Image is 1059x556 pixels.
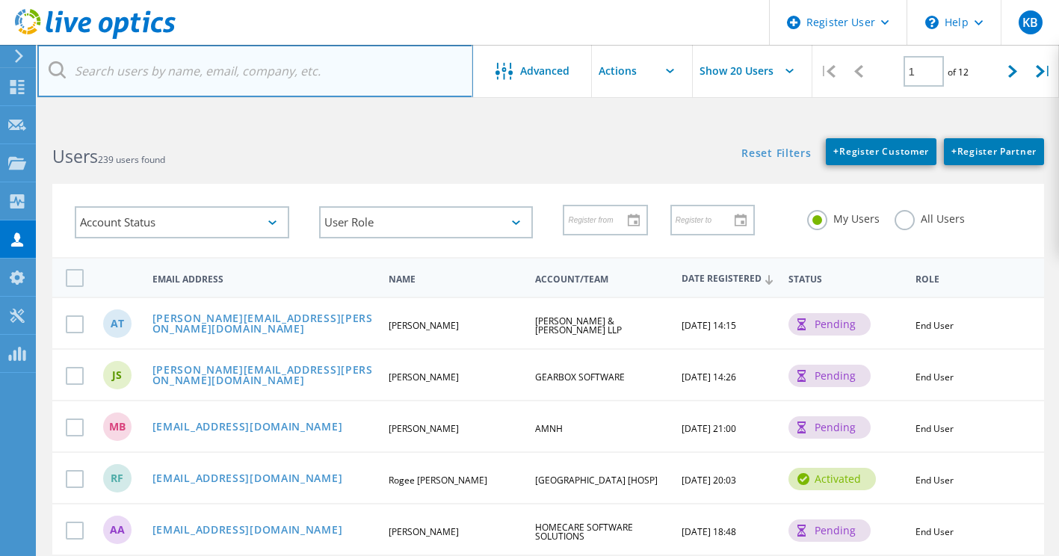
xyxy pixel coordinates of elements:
[112,370,122,380] span: JS
[916,474,954,486] span: End User
[111,473,123,484] span: RF
[319,206,534,238] div: User Role
[807,210,880,224] label: My Users
[895,210,965,224] label: All Users
[535,521,633,543] span: HOMECARE SOFTWARE SOLUTIONS
[916,319,954,332] span: End User
[535,371,625,383] span: GEARBOX SOFTWARE
[1022,16,1038,28] span: KB
[535,474,658,486] span: [GEOGRAPHIC_DATA] [HOSP]
[152,421,343,434] a: [EMAIL_ADDRESS][DOMAIN_NAME]
[98,153,165,166] span: 239 users found
[37,45,473,97] input: Search users by name, email, company, etc.
[788,275,903,284] span: Status
[682,422,736,435] span: [DATE] 21:00
[110,525,125,535] span: AA
[75,206,289,238] div: Account Status
[682,474,736,486] span: [DATE] 20:03
[916,275,989,284] span: Role
[152,313,377,336] a: [PERSON_NAME][EMAIL_ADDRESS][PERSON_NAME][DOMAIN_NAME]
[788,365,871,387] div: pending
[52,144,98,168] b: Users
[535,275,669,284] span: Account/Team
[788,468,876,490] div: activated
[535,422,563,435] span: AMNH
[944,138,1044,165] a: +Register Partner
[741,148,811,161] a: Reset Filters
[682,525,736,538] span: [DATE] 18:48
[951,145,957,158] b: +
[948,66,969,78] span: of 12
[788,416,871,439] div: pending
[833,145,929,158] span: Register Customer
[925,16,939,29] svg: \n
[951,145,1037,158] span: Register Partner
[111,318,124,329] span: AT
[535,315,622,336] span: [PERSON_NAME] & [PERSON_NAME] LLP
[152,525,343,537] a: [EMAIL_ADDRESS][DOMAIN_NAME]
[682,274,776,284] span: Date Registered
[389,371,459,383] span: [PERSON_NAME]
[520,66,569,76] span: Advanced
[812,45,843,98] div: |
[389,474,487,486] span: Rogee [PERSON_NAME]
[1028,45,1059,98] div: |
[672,206,743,234] input: Register to
[916,525,954,538] span: End User
[152,473,343,486] a: [EMAIL_ADDRESS][DOMAIN_NAME]
[152,275,377,284] span: Email Address
[109,421,126,432] span: MB
[788,313,871,336] div: pending
[389,319,459,332] span: [PERSON_NAME]
[564,206,635,234] input: Register from
[682,371,736,383] span: [DATE] 14:26
[682,319,736,332] span: [DATE] 14:15
[15,31,176,42] a: Live Optics Dashboard
[833,145,839,158] b: +
[389,525,459,538] span: [PERSON_NAME]
[916,371,954,383] span: End User
[826,138,936,165] a: +Register Customer
[916,422,954,435] span: End User
[152,365,377,388] a: [PERSON_NAME][EMAIL_ADDRESS][PERSON_NAME][DOMAIN_NAME]
[389,275,522,284] span: Name
[788,519,871,542] div: pending
[389,422,459,435] span: [PERSON_NAME]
